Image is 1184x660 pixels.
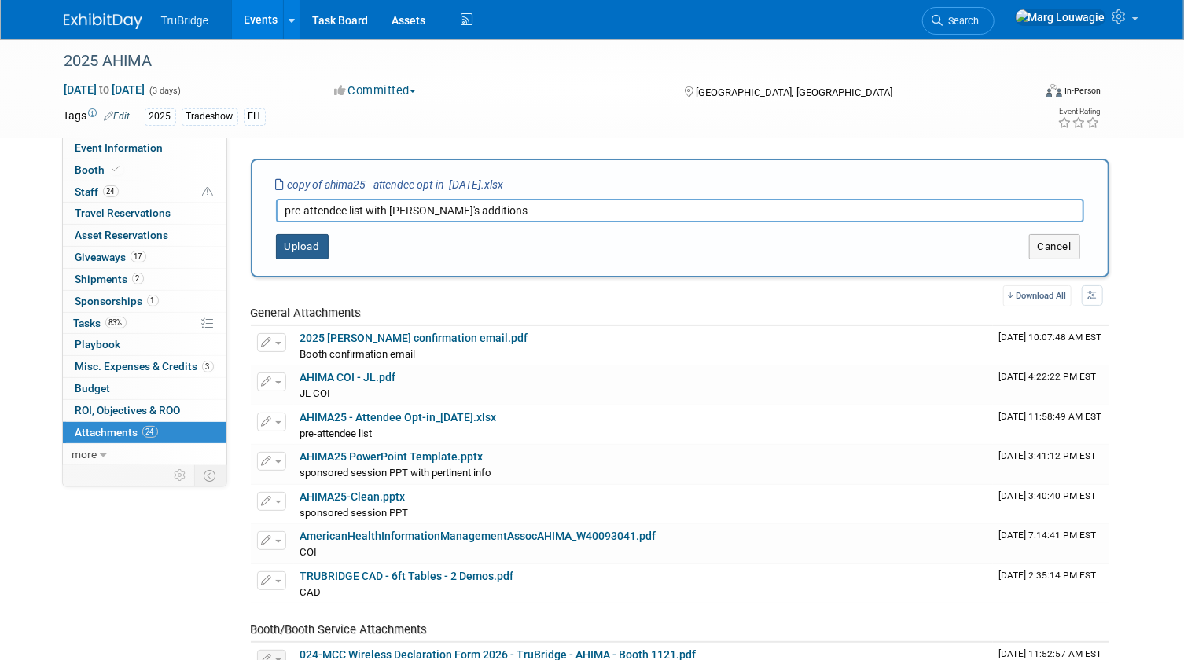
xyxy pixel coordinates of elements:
span: Staff [75,185,119,198]
span: sponsored session PPT [300,507,409,519]
a: Misc. Expenses & Credits3 [63,356,226,377]
a: Giveaways17 [63,247,226,268]
td: Upload Timestamp [993,326,1109,365]
span: Tasks [74,317,127,329]
div: 2025 AHIMA [59,47,1013,75]
a: ROI, Objectives & ROO [63,400,226,421]
div: In-Person [1064,85,1101,97]
span: COI [300,546,318,558]
span: (3 days) [149,86,182,96]
td: Tags [64,108,131,126]
i: copy of ahima25 - attendee opt-in_[DATE].xlsx [276,178,504,191]
span: to [97,83,112,96]
span: Potential Scheduling Conflict -- at least one attendee is tagged in another overlapping event. [203,185,214,200]
span: Booth [75,163,123,176]
span: 2 [132,273,144,284]
td: Upload Timestamp [993,445,1109,484]
a: AHIMA25-Clean.pptx [300,490,406,503]
a: Budget [63,378,226,399]
img: ExhibitDay [64,13,142,29]
span: Playbook [75,338,121,350]
a: Edit [105,111,131,122]
span: Shipments [75,273,144,285]
a: AHIMA25 - Attendee Opt-in_[DATE].xlsx [300,411,497,423]
a: TRUBRIDGE CAD - 6ft Tables - 2 Demos.pdf [300,570,514,582]
span: 3 [202,361,214,372]
span: TruBridge [161,14,209,27]
a: 2025 [PERSON_NAME] confirmation email.pdf [300,332,528,344]
span: Misc. Expenses & Credits [75,360,214,372]
td: Upload Timestamp [993,365,1109,405]
span: Upload Timestamp [999,450,1097,461]
img: Format-Inperson.png [1046,84,1062,97]
img: Marg Louwagie [1015,9,1106,26]
a: Sponsorships1 [63,291,226,312]
a: Asset Reservations [63,225,226,246]
button: Cancel [1029,234,1080,259]
span: Sponsorships [75,295,159,307]
div: Event Rating [1058,108,1101,115]
span: Booth/Booth Service Attachments [251,622,428,636]
span: CAD [300,586,322,598]
a: AHIMA COI - JL.pdf [300,371,396,383]
span: Giveaways [75,251,146,263]
span: Attachments [75,426,158,438]
a: Travel Reservations [63,203,226,224]
div: Tradeshow [182,108,238,125]
a: Tasks83% [63,313,226,334]
div: Event Format [948,82,1101,105]
span: sponsored session PPT with pertinent info [300,467,492,478]
span: Asset Reservations [75,229,169,241]
span: 1 [147,295,159,306]
i: Booth reservation complete [112,165,120,174]
td: Upload Timestamp [993,564,1109,603]
span: [GEOGRAPHIC_DATA], [GEOGRAPHIC_DATA] [696,86,892,98]
a: Playbook [63,334,226,355]
a: Download All [1003,285,1072,306]
span: Upload Timestamp [999,371,1097,382]
span: General Attachments [251,306,362,320]
span: Travel Reservations [75,207,171,219]
span: Search [943,15,980,27]
a: Search [922,7,995,35]
input: Enter description [276,199,1084,222]
span: Budget [75,382,111,394]
a: AmericanHealthInformationManagementAssocAHIMA_W40093041.pdf [300,530,656,542]
span: Upload Timestamp [999,490,1097,501]
a: Staff24 [63,181,226,203]
span: Upload Timestamp [999,648,1102,659]
span: JL COI [300,387,331,399]
span: Event Information [75,141,164,154]
span: 24 [103,185,119,197]
a: Attachments24 [63,422,226,443]
span: Upload Timestamp [999,530,1097,541]
a: Shipments2 [63,269,226,290]
span: ROI, Objectives & ROO [75,404,181,416]
a: Event Information [63,137,226,159]
a: Booth [63,159,226,181]
span: Upload Timestamp [999,570,1097,581]
span: 24 [142,426,158,438]
span: Booth confirmation email [300,348,416,360]
span: pre-attendee list [300,427,373,439]
div: FH [244,108,266,125]
span: Upload Timestamp [999,411,1102,422]
td: Personalize Event Tab Strip [167,465,195,486]
span: Upload Timestamp [999,332,1102,343]
td: Toggle Event Tabs [194,465,226,486]
div: 2025 [145,108,176,125]
span: 17 [131,251,146,262]
button: Upload [276,234,329,259]
td: Upload Timestamp [993,524,1109,563]
td: Upload Timestamp [993,405,1109,445]
span: 83% [105,317,127,328]
a: more [63,444,226,465]
td: Upload Timestamp [993,485,1109,524]
span: [DATE] [DATE] [64,82,146,97]
a: AHIMA25 PowerPoint Template.pptx [300,450,484,463]
span: more [72,448,97,460]
button: Committed [329,82,422,99]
